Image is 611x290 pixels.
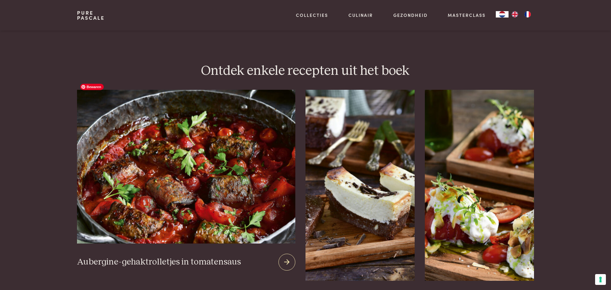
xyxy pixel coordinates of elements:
[305,90,415,281] img: Brownie-cheesecake
[348,12,373,18] a: Culinair
[496,11,534,18] aside: Language selected: Nederlands
[496,11,509,18] a: NL
[509,11,521,18] a: EN
[521,11,534,18] a: FR
[448,12,486,18] a: Masterclass
[77,257,241,268] h3: Aubergine-gehaktrolletjes in tomatensaus
[77,90,295,281] a: Aubergine-gehaktrolletjes in tomatensaus Aubergine-gehaktrolletjes in tomatensaus
[77,90,295,244] img: Aubergine-gehaktrolletjes in tomatensaus
[509,11,534,18] ul: Language list
[425,90,534,281] img: Gare gekoelde tomaat met stracciatella
[496,11,509,18] div: Language
[77,10,105,20] a: PurePascale
[595,274,606,285] button: Uw voorkeuren voor toestemming voor trackingtechnologieën
[296,12,328,18] a: Collecties
[80,84,104,90] span: Bewaren
[393,12,428,18] a: Gezondheid
[77,63,534,80] h2: Ontdek enkele recepten uit het boek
